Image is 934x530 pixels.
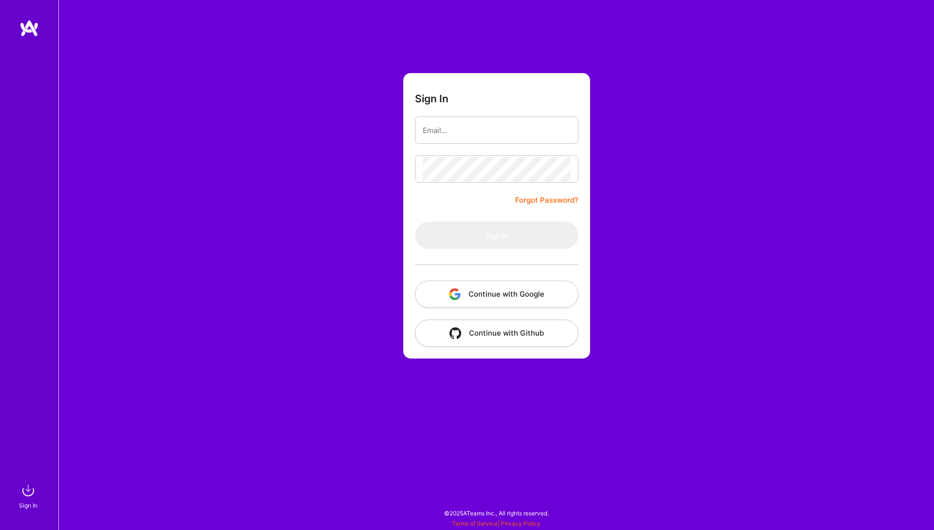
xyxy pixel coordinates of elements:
a: sign inSign In [20,481,38,511]
img: sign in [18,481,38,500]
img: icon [449,288,461,300]
button: Sign In [415,222,578,249]
a: Forgot Password? [515,194,578,206]
button: Continue with Google [415,281,578,308]
button: Continue with Github [415,320,578,347]
span: | [452,520,540,527]
img: logo [19,19,39,37]
a: Terms of Service [452,520,498,527]
div: Sign In [19,500,37,511]
div: © 2025 ATeams Inc., All rights reserved. [58,501,934,525]
input: Email... [423,118,571,143]
img: icon [449,327,461,339]
a: Privacy Policy [501,520,540,527]
h3: Sign In [415,93,449,105]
